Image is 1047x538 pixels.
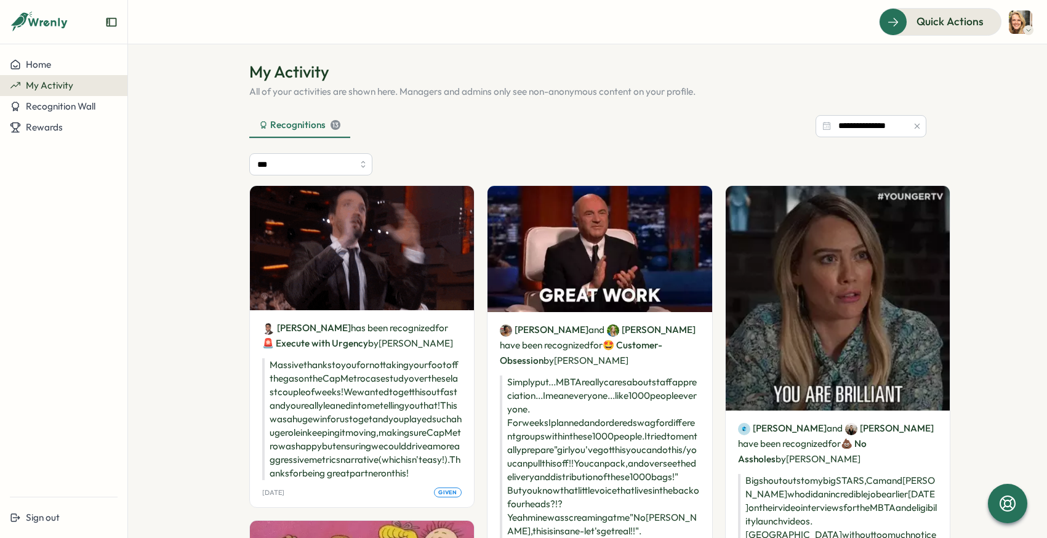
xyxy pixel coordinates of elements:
img: Recognition Image [487,186,712,312]
button: Expand sidebar [105,16,118,28]
span: and [588,323,604,337]
img: Cameron Stone [845,423,857,435]
p: Massive thanks to you for not taking your foot off the gas on the Cap Metro case study over these... [262,358,462,480]
a: Cameron Stone[PERSON_NAME] [845,422,934,435]
p: have been recognized by [PERSON_NAME] [500,322,700,368]
img: Kelly McGillis [607,324,619,337]
a: Kelly McGillis[PERSON_NAME] [607,323,696,337]
span: Home [26,58,51,70]
span: My Activity [26,79,73,91]
span: 💩 No Assholes [738,438,867,465]
span: Rewards [26,121,63,133]
img: Adi Reddy [262,323,275,335]
p: [DATE] [262,489,284,497]
h1: My Activity [249,61,926,82]
img: Recognition Image [726,186,950,411]
span: for [435,322,448,334]
span: Sign out [26,512,60,523]
span: for [828,438,841,449]
p: has been recognized by [PERSON_NAME] [262,320,462,351]
img: Shelby Perera [500,324,512,337]
p: All of your activities are shown here. Managers and admins only see non-anonymous content on your... [249,85,926,98]
span: Quick Actions [917,14,984,30]
p: have been recognized by [PERSON_NAME] [738,420,938,467]
button: Quick Actions [879,8,1001,35]
div: 13 [331,120,340,130]
span: 🚨 Execute with Urgency [262,337,368,349]
a: Adi Reddy[PERSON_NAME] [262,321,351,335]
span: given [438,488,457,497]
div: Recognitions [259,118,340,132]
span: Recognition Wall [26,100,95,112]
img: Isabella [1009,10,1032,34]
img: Recognition Image [250,186,475,310]
img: Quinn Kliman [738,423,750,435]
span: and [827,422,843,435]
a: Shelby Perera[PERSON_NAME] [500,323,588,337]
span: for [590,339,603,351]
a: Quinn Kliman[PERSON_NAME] [738,422,827,435]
